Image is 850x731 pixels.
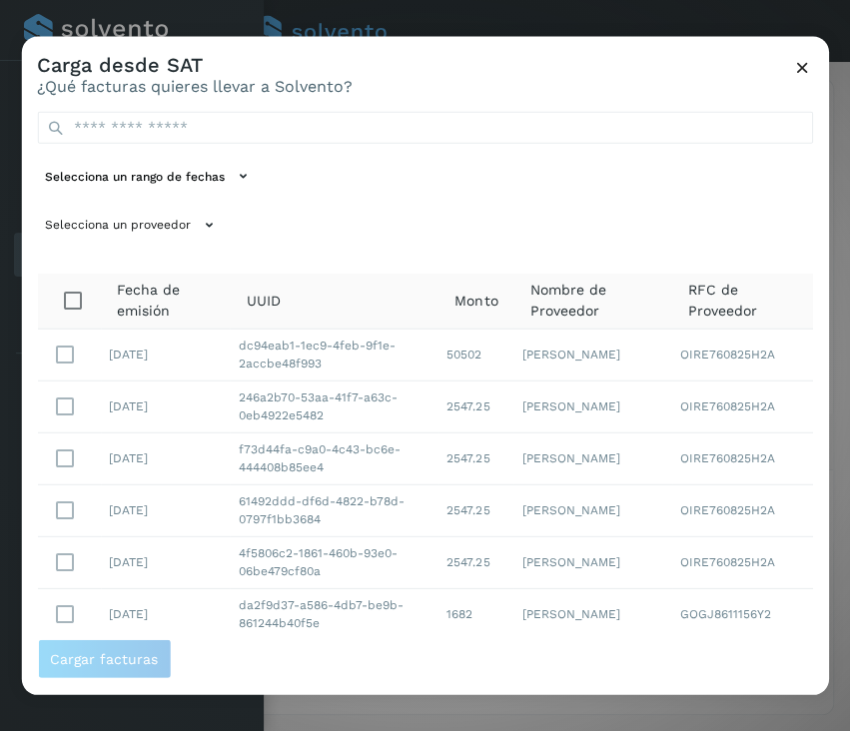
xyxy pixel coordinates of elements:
[454,290,497,311] span: Monto
[50,651,158,665] span: Cargar facturas
[37,160,262,193] button: Selecciona un rango de fechas
[672,380,813,432] td: OIRE760825H2A
[513,588,672,640] td: [PERSON_NAME]
[101,536,231,588] td: [DATE]
[438,484,513,536] td: 2547.25
[672,536,813,588] td: OIRE760825H2A
[37,638,171,678] button: Cargar facturas
[101,380,231,432] td: [DATE]
[37,77,353,96] p: ¿Qué facturas quieres llevar a Solvento?
[101,484,231,536] td: [DATE]
[231,536,438,588] td: 4f5806c2-1861-460b-93e0-06be479cf80a
[513,432,672,484] td: [PERSON_NAME]
[101,588,231,640] td: [DATE]
[513,484,672,536] td: [PERSON_NAME]
[117,280,215,322] span: Fecha de emisión
[231,329,438,380] td: dc94eab1-1ec9-4feb-9f1e-2accbe48f993
[438,329,513,380] td: 50502
[231,380,438,432] td: 246a2b70-53aa-41f7-a63c-0eb4922e5482
[101,329,231,380] td: [DATE]
[672,432,813,484] td: OIRE760825H2A
[231,432,438,484] td: f73d44fa-c9a0-4c43-bc6e-444408b85ee4
[672,329,813,380] td: OIRE760825H2A
[438,536,513,588] td: 2547.25
[438,432,513,484] td: 2547.25
[37,53,353,77] h3: Carga desde SAT
[37,209,228,242] button: Selecciona un proveedor
[438,380,513,432] td: 2547.25
[688,280,797,322] span: RFC de Proveedor
[513,536,672,588] td: [PERSON_NAME]
[672,588,813,640] td: GOGJ8611156Y2
[438,588,513,640] td: 1682
[231,588,438,640] td: da2f9d37-a586-4db7-be9b-861244b40f5e
[247,290,281,311] span: UUID
[513,329,672,380] td: [PERSON_NAME]
[513,380,672,432] td: [PERSON_NAME]
[529,280,656,322] span: Nombre de Proveedor
[231,484,438,536] td: 61492ddd-df6d-4822-b78d-0797f1bb3684
[672,484,813,536] td: OIRE760825H2A
[101,432,231,484] td: [DATE]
